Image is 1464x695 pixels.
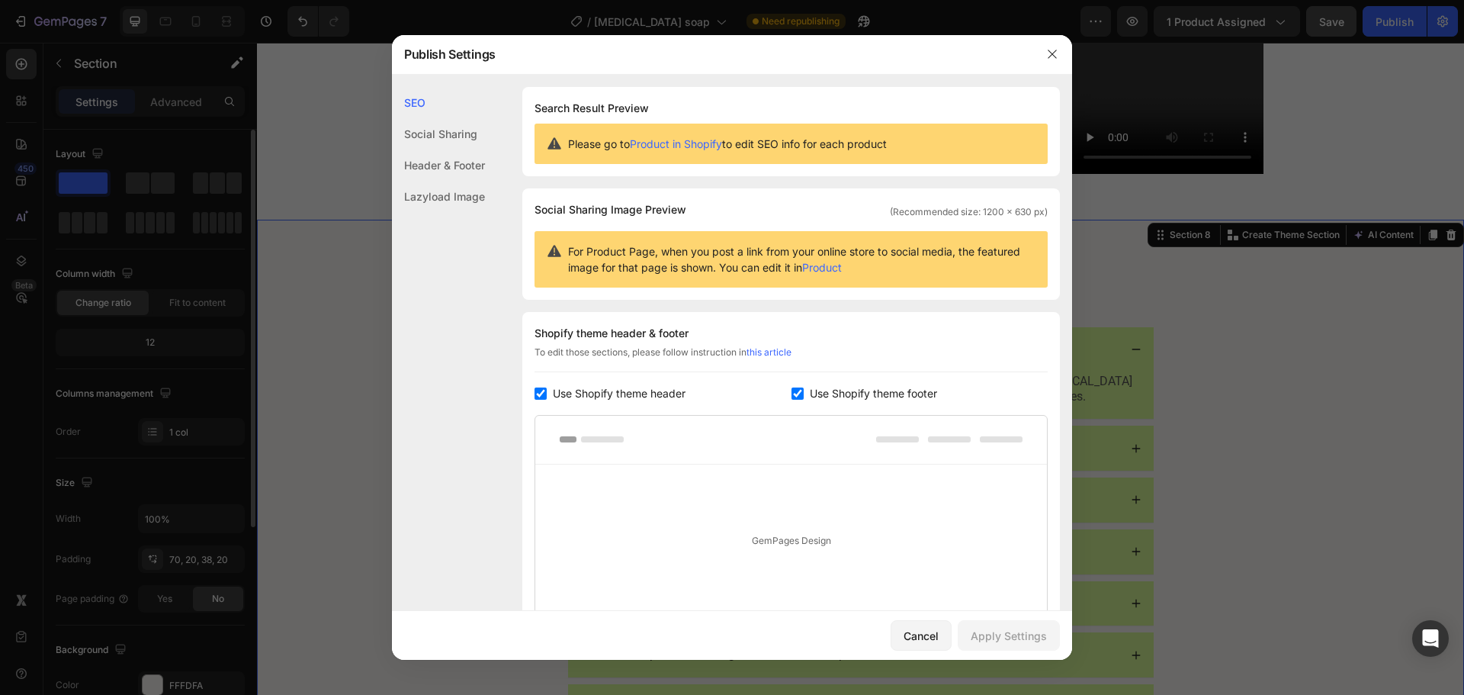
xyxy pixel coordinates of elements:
button: Dot [569,143,578,153]
p: Create Theme Section [985,185,1083,199]
span: Please go to to edit SEO info for each product [568,136,887,152]
div: Social Sharing [392,118,485,150]
h2: Frequently Asked Questions [310,230,897,266]
span: For Product Page, when you post a link from your online store to social media, the featured image... [568,243,1035,275]
p: Is this soap safe for daily use? [326,397,490,413]
a: Product [802,261,842,274]
span: Social Sharing Image Preview [535,201,686,219]
button: Dot [599,143,608,153]
div: Open Intercom Messenger [1412,620,1449,657]
button: Dot [584,143,593,153]
p: Will it dry out my skin? [326,449,447,465]
p: Can this soap be used alongside other skincare products? [326,604,635,620]
div: Publish Settings [392,34,1032,74]
div: Section 8 [910,185,957,199]
div: Cancel [904,628,939,644]
a: Product in Shopify [630,137,722,150]
span: (Recommended size: 1200 x 630 px) [890,205,1048,219]
p: Can I use this soap on [MEDICAL_DATA]? [326,299,546,315]
p: Can I use it on the face or just the body? [326,501,541,517]
a: this article [746,346,791,358]
button: Cancel [891,620,952,651]
p: How long before I see results? [326,553,486,569]
div: Lazyload Image [392,181,485,212]
button: AI Content [1093,183,1160,201]
div: GemPages Design [535,465,1047,618]
button: Dot [615,143,624,153]
p: A: Yes. Our formula combines gentle natural ingredients like coconut oil, olive oil, and [MEDICAL... [325,331,883,363]
span: Use Shopify theme footer [810,385,937,403]
button: Dot [630,143,639,153]
div: SEO [392,87,485,118]
div: To edit those sections, please follow instruction in [535,346,1048,372]
div: Header & Footer [392,150,485,181]
span: Use Shopify theme header [553,385,685,403]
div: Apply Settings [971,628,1047,644]
div: Shopify theme header & footer [535,324,1048,343]
h1: Search Result Preview [535,99,1048,117]
button: Apply Settings [958,620,1060,651]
